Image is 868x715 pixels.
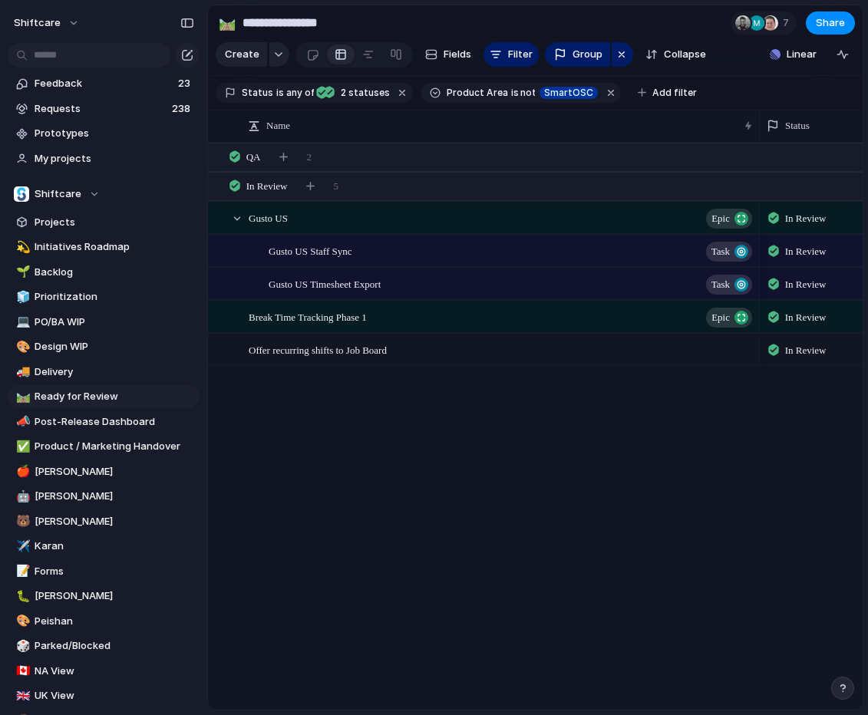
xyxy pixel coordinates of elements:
div: 🎨 [16,612,27,630]
span: SmartOSC [544,86,593,100]
div: ✈️ [16,538,27,555]
div: 🛤️ [16,388,27,406]
span: shiftcare [14,15,61,31]
span: In Review [785,244,827,259]
a: 📝Forms [8,560,200,583]
span: Requests [35,101,167,117]
div: 💻 [16,313,27,331]
a: 🧊Prioritization [8,285,200,308]
button: 🤖 [14,489,29,504]
span: Projects [35,215,194,230]
span: Fields [444,47,471,62]
button: 🐛 [14,588,29,604]
div: 🇨🇦 [16,662,27,680]
button: Filter [484,42,539,67]
a: ✅Product / Marketing Handover [8,435,200,458]
span: 23 [178,76,193,91]
button: 🇨🇦 [14,664,29,679]
span: Shiftcare [35,186,81,202]
button: Fields [419,42,477,67]
div: 🇬🇧 [16,687,27,705]
span: Karan [35,539,194,554]
span: 5 [334,179,339,194]
a: Prototypes [8,122,200,145]
a: 🐻[PERSON_NAME] [8,510,200,533]
button: 🛤️ [215,11,239,35]
span: is [511,86,519,100]
span: Prioritization [35,289,194,305]
button: 🎲 [14,638,29,654]
button: 🚚 [14,364,29,380]
span: Status [242,86,273,100]
span: Gusto US Timesheet Export [269,275,381,292]
span: Add filter [652,86,697,100]
button: 🌱 [14,265,29,280]
button: isany of [273,84,317,101]
button: Group [545,42,610,67]
button: Task [706,275,752,295]
span: PO/BA WIP [35,315,194,330]
span: Offer recurring shifts to Job Board [249,341,387,358]
span: is [276,86,284,100]
button: Create [216,42,267,67]
span: [PERSON_NAME] [35,464,194,479]
button: 🧊 [14,289,29,305]
button: 📝 [14,564,29,579]
span: Share [816,15,845,31]
span: Task [711,274,730,295]
a: 📣Post-Release Dashboard [8,410,200,433]
span: Group [573,47,602,62]
span: Post-Release Dashboard [35,414,194,430]
div: 🛤️Ready for Review [8,385,200,408]
a: 🚚Delivery [8,361,200,384]
span: UK View [35,688,194,703]
span: In Review [785,277,827,292]
span: In Review [246,179,288,194]
a: 🍎[PERSON_NAME] [8,460,200,483]
button: shiftcare [7,11,87,35]
button: 🍎 [14,464,29,479]
a: 💫Initiatives Roadmap [8,236,200,259]
div: 🎨Peishan [8,610,200,633]
span: Collapse [664,47,706,62]
span: Task [711,241,730,262]
button: 📣 [14,414,29,430]
button: 🎨 [14,614,29,629]
a: 🇨🇦NA View [8,660,200,683]
button: Shiftcare [8,183,200,206]
button: 🇬🇧 [14,688,29,703]
span: Linear [787,47,817,62]
button: Collapse [639,42,712,67]
span: Filter [508,47,533,62]
a: My projects [8,147,200,170]
a: 🐛[PERSON_NAME] [8,585,200,608]
div: 🧊 [16,288,27,306]
span: Product Area [447,86,508,100]
span: Ready for Review [35,389,194,404]
div: 🍎 [16,463,27,480]
span: Epic [711,307,730,328]
span: Product / Marketing Handover [35,439,194,454]
div: 🇬🇧UK View [8,684,200,707]
div: 🛤️ [219,12,236,33]
div: 🎨Design WIP [8,335,200,358]
span: Delivery [35,364,194,380]
span: Parked/Blocked [35,638,194,654]
a: Feedback23 [8,72,200,95]
div: ✈️Karan [8,535,200,558]
button: ✈️ [14,539,29,554]
span: Gusto US Staff Sync [269,242,351,259]
a: 🎲Parked/Blocked [8,634,200,657]
button: 💻 [14,315,29,330]
button: Share [806,12,855,35]
span: Gusto US [249,209,288,226]
div: 🤖 [16,488,27,506]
